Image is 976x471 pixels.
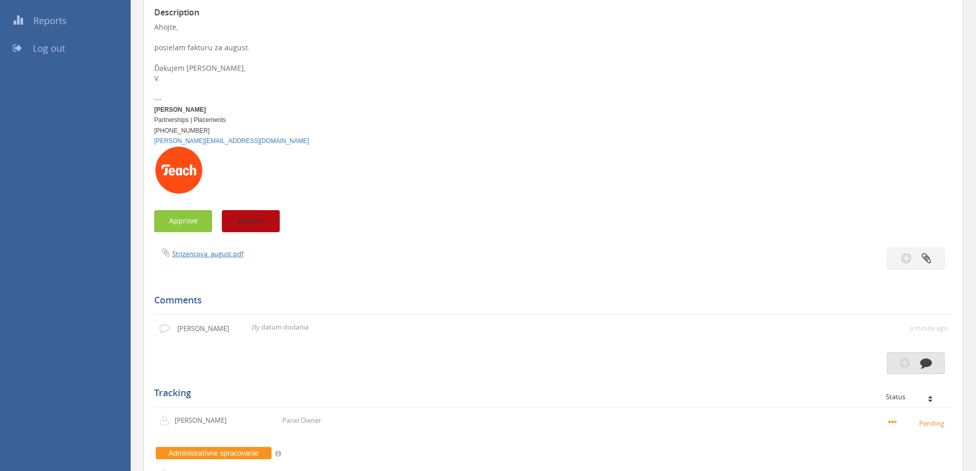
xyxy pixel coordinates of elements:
span: [PHONE_NUMBER] [154,127,210,134]
small: a minute ago [910,324,947,333]
a: [PERSON_NAME][EMAIL_ADDRESS][DOMAIN_NAME] [154,137,309,145]
span: Partnerships | Placements [154,116,226,124]
p: [PERSON_NAME] [177,324,236,334]
span: Log out [33,42,65,54]
b: [PERSON_NAME] [154,106,206,113]
span: Reports [33,14,67,27]
div: posielam fakturu za august. [154,43,952,53]
div: Ahojte, [154,22,952,32]
img: AIorK4xE5C_RDg-wFsFx_CgMFdplLAR-fFnCNyfMdYY7Pf6DxMe5EWwvWfkbuSYsvHxsy65iEMT_z2k [154,146,203,195]
div: Ďakujem [PERSON_NAME], [154,63,952,73]
button: Approve [154,210,212,232]
div: V. [154,73,952,84]
p: Panel Owner [282,416,321,425]
h5: Tracking [154,388,945,398]
div: Status [886,393,945,400]
span: Administratívne spracovanie [156,447,272,459]
small: Pending [888,417,947,428]
h5: Comments [154,295,945,305]
button: Decline [222,210,280,232]
p: zly datum dodania [252,322,713,332]
img: user-icon.png [159,416,175,426]
div: --- [154,94,952,104]
p: [PERSON_NAME] [175,416,234,425]
h3: Description [154,8,952,17]
a: Strizencova_august.pdf [172,249,243,258]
